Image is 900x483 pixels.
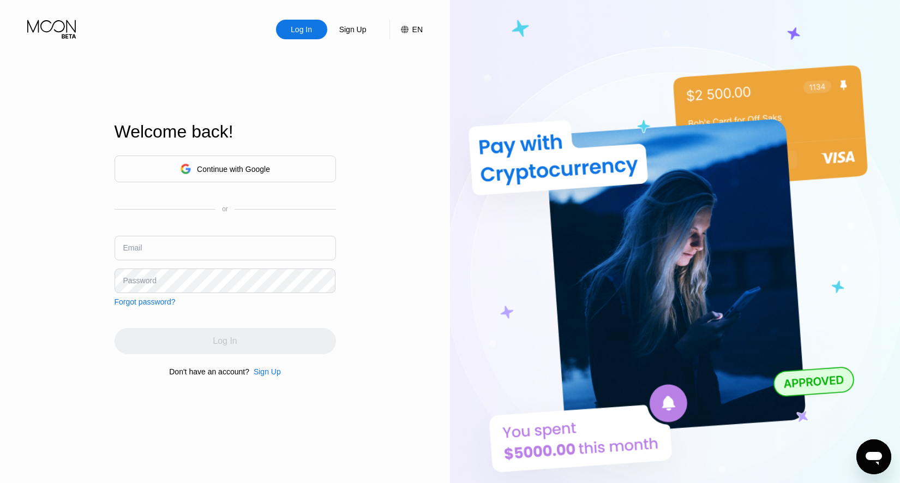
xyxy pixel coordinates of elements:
div: Password [123,276,157,285]
div: EN [412,25,423,34]
div: Continue with Google [197,165,270,174]
div: Continue with Google [115,156,336,182]
div: Sign Up [338,24,368,35]
div: Sign Up [327,20,379,39]
div: or [222,205,228,213]
div: Sign Up [254,367,281,376]
div: Welcome back! [115,122,336,142]
div: EN [389,20,423,39]
div: Don't have an account? [169,367,249,376]
iframe: Button to launch messaging window [856,439,891,474]
div: Forgot password? [115,297,176,306]
div: Log In [276,20,327,39]
div: Sign Up [249,367,281,376]
div: Email [123,243,142,252]
div: Log In [290,24,313,35]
